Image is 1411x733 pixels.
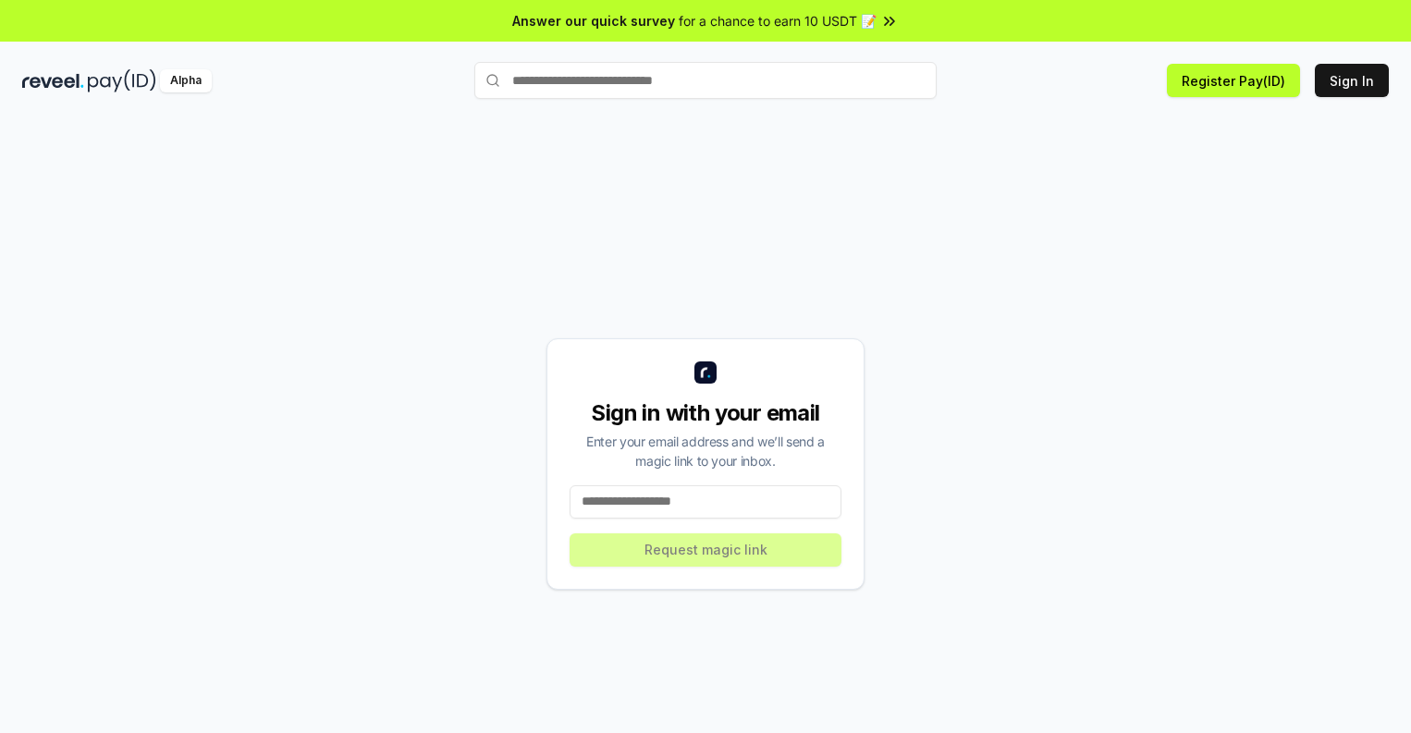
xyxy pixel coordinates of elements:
div: Alpha [160,69,212,92]
img: logo_small [694,361,717,384]
img: reveel_dark [22,69,84,92]
span: for a chance to earn 10 USDT 📝 [679,11,877,31]
button: Register Pay(ID) [1167,64,1300,97]
span: Answer our quick survey [512,11,675,31]
div: Enter your email address and we’ll send a magic link to your inbox. [570,432,841,470]
div: Sign in with your email [570,398,841,428]
img: pay_id [88,69,156,92]
button: Sign In [1315,64,1389,97]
